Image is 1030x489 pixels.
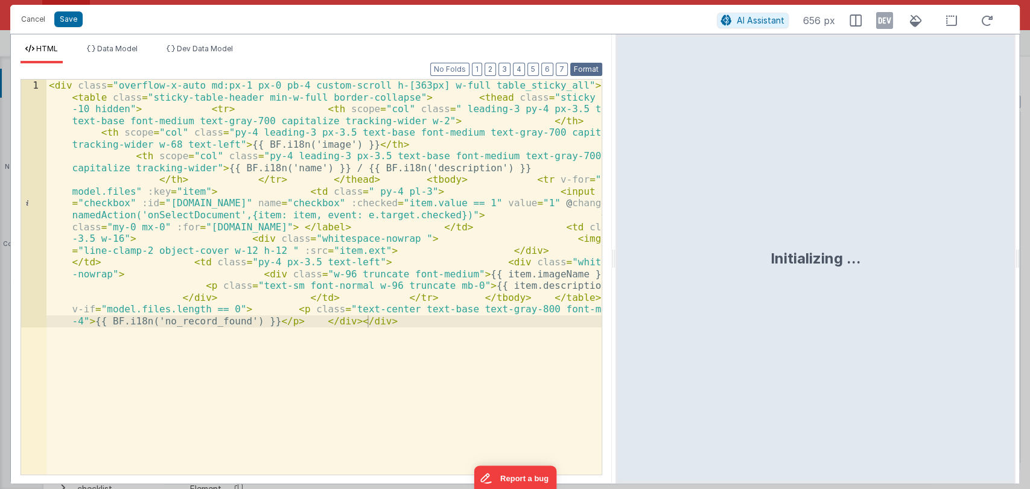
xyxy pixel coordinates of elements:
span: AI Assistant [737,15,784,25]
span: 656 px [803,13,835,28]
span: HTML [36,44,58,53]
button: 5 [527,63,539,76]
button: Save [54,11,83,27]
button: 4 [513,63,525,76]
button: 6 [541,63,553,76]
button: 2 [485,63,496,76]
button: 7 [556,63,568,76]
button: 3 [498,63,510,76]
button: AI Assistant [717,13,789,28]
div: Initializing ... [770,249,860,268]
span: Dev Data Model [177,44,233,53]
button: Format [570,63,602,76]
button: No Folds [430,63,469,76]
button: Cancel [15,11,51,28]
span: Data Model [97,44,138,53]
div: 1 [21,80,46,327]
button: 1 [472,63,482,76]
